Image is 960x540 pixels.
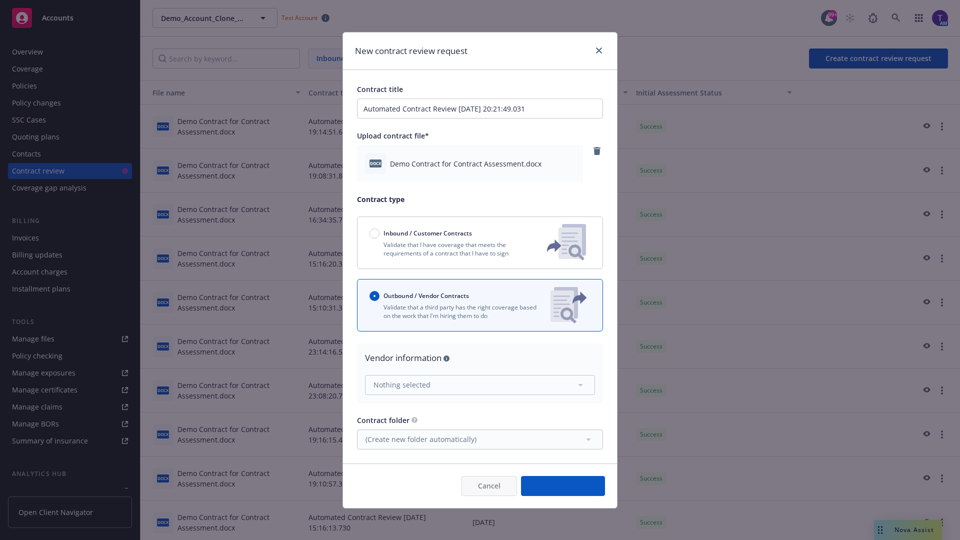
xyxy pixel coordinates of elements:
span: Nothing selected [373,379,430,390]
div: Vendor information [365,351,595,364]
span: Cancel [478,481,500,490]
button: Outbound / Vendor ContractsValidate that a third party has the right coverage based on the work t... [357,279,603,331]
p: Validate that a third party has the right coverage based on the work that I'm hiring them to do [369,303,542,320]
span: docx [369,159,381,167]
span: Demo Contract for Contract Assessment.docx [390,158,541,169]
p: Contract type [357,194,603,204]
input: Inbound / Customer Contracts [369,228,379,238]
h1: New contract review request [355,44,467,57]
span: Inbound / Customer Contracts [383,229,472,237]
button: Create request [521,476,605,496]
a: remove [591,145,603,157]
span: Create request [537,481,588,490]
button: Cancel [461,476,517,496]
button: (Create new folder automatically) [357,429,603,449]
button: Nothing selected [365,375,595,395]
span: Contract title [357,84,403,94]
a: close [593,44,605,56]
input: Enter a title for this contract [357,98,603,118]
input: Outbound / Vendor Contracts [369,291,379,301]
p: Validate that I have coverage that meets the requirements of a contract that I have to sign [369,240,530,257]
button: Inbound / Customer ContractsValidate that I have coverage that meets the requirements of a contra... [357,216,603,269]
span: (Create new folder automatically) [365,434,476,444]
span: Contract folder [357,415,409,425]
span: Upload contract file* [357,131,429,140]
span: Outbound / Vendor Contracts [383,291,469,300]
